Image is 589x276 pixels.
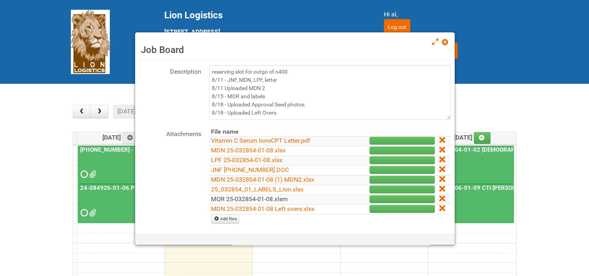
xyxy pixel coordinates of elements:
[209,65,451,120] textarea: reserving slot for outgo of n400 8/11 - JNF, MDN, LPF, letter 8/11 Uploaded MDN 2 8/15 - MOR and ...
[139,65,201,76] label: Description
[164,10,223,21] span: Lion Logistics
[384,19,410,35] input: Log out
[474,132,491,144] a: Add an event
[141,44,449,56] h3: Job Board
[211,176,314,183] a: MDN 25-032854-01-08 (1) MDN2.xlsx
[429,184,514,223] a: 25-016806-01-09 CTI [PERSON_NAME] Bar Superior HUT
[139,127,201,139] label: Attachments
[78,146,162,184] a: [PHONE_NUMBER] - R+F InnoCPT
[211,195,288,203] a: MOR 25-032854-01-08.xlsm
[454,134,491,141] span: [DATE]
[384,10,519,19] div: Hi al,
[429,146,514,184] a: 25-039404-01-02 [DEMOGRAPHIC_DATA] Wet Shave SQM
[78,184,162,223] a: 24-084926-01-06 Pack Collab Wand Tint
[209,127,342,136] th: File name
[164,10,364,65] div: [STREET_ADDRESS] [GEOGRAPHIC_DATA] tel: [PHONE_NUMBER]
[122,132,139,144] a: Add an event
[79,184,191,191] a: 24-084926-01-06 Pack Collab Wand Tint
[211,156,283,164] a: LPF 25-032854-01-08.xlsx
[211,186,304,193] a: 25_032854_01_LABELS_Lion.xlsx
[430,184,585,191] a: 25-016806-01-09 CTI [PERSON_NAME] Bar Superior HUT
[211,166,289,173] a: JNF [PHONE_NUMBER].DOC
[89,172,95,177] span: MDN 25-032854-01-08 Left overs.xlsx MOR 25-032854-01-08.xlsm 25_032854_01_LABELS_Lion.xlsx MDN 25...
[211,215,239,223] a: Add files
[79,146,171,153] a: [PHONE_NUMBER] - R+F InnoCPT
[81,210,86,216] span: Requested
[113,105,140,118] button: [DATE]
[81,172,86,177] span: Requested
[71,10,110,74] img: Lion Logistics
[89,210,95,216] span: grp 1001 2..jpg group 1001 1..jpg MOR 24-084926-01-08.xlsm Labels 24-084926-01-06 Pack Collab Wan...
[430,146,588,153] a: 25-039404-01-02 [DEMOGRAPHIC_DATA] Wet Shave SQM
[211,137,310,144] a: Vitamin C Serum InnoCPT Letter.pdf
[211,205,315,212] a: MDN 25-032854-01-08 Left overs.xlsx
[71,38,110,45] a: Lion Logistics
[102,134,139,141] span: [DATE]
[211,147,286,154] a: MDN 25-032854-01-08.xlsx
